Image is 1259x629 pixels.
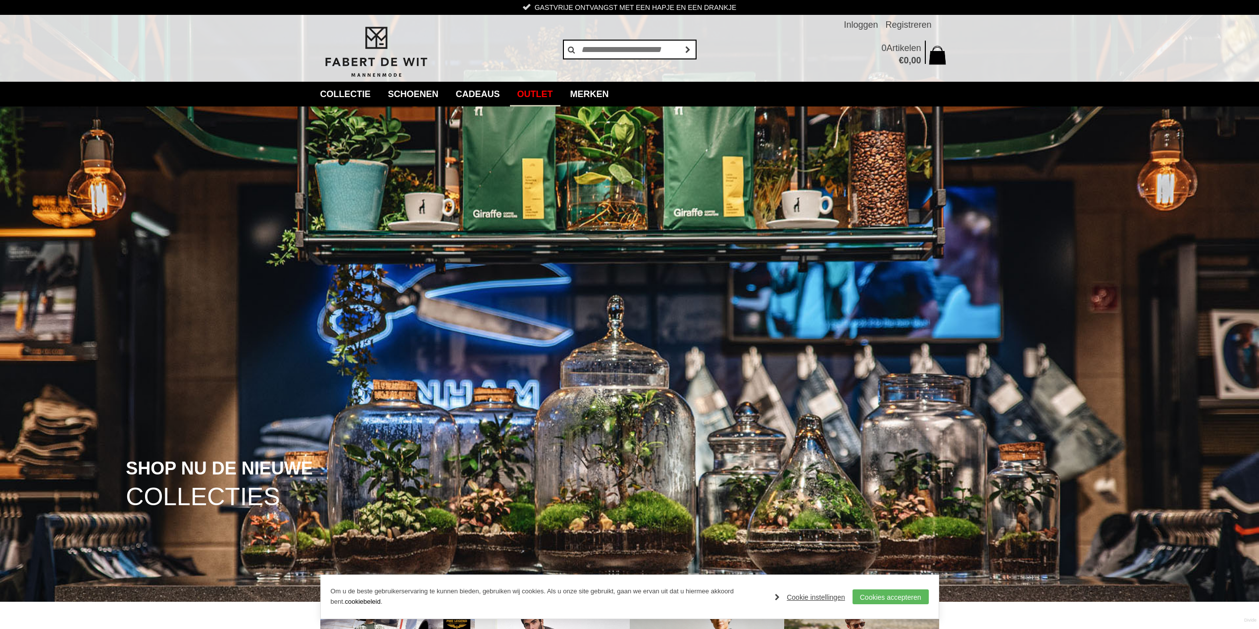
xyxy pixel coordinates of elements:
[885,15,931,35] a: Registreren
[844,15,878,35] a: Inloggen
[313,82,378,106] a: collectie
[899,55,904,65] span: €
[775,590,845,605] a: Cookie instellingen
[908,55,911,65] span: ,
[563,82,616,106] a: Merken
[381,82,446,106] a: Schoenen
[126,459,312,478] span: SHOP NU DE NIEUWE
[911,55,921,65] span: 00
[904,55,908,65] span: 0
[881,43,886,53] span: 0
[331,586,765,607] p: Om u de beste gebruikerservaring te kunnen bieden, gebruiken wij cookies. Als u onze site gebruik...
[320,25,432,79] img: Fabert de Wit
[345,598,380,605] a: cookiebeleid
[1244,614,1257,627] a: Divide
[510,82,560,106] a: Outlet
[126,484,280,510] span: COLLECTIES
[853,589,929,604] a: Cookies accepteren
[886,43,921,53] span: Artikelen
[449,82,507,106] a: Cadeaus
